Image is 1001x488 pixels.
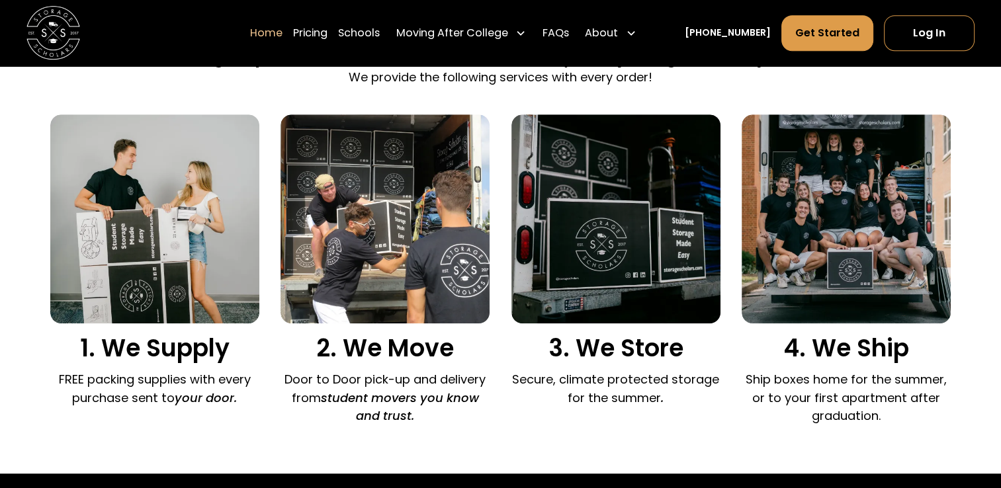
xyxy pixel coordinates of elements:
em: . [661,389,664,406]
a: Home [250,15,283,52]
div: About [580,15,642,52]
em: your door. [175,389,237,406]
img: We ship your belongings. [742,114,951,323]
div: Moving After College [396,25,507,41]
a: [PHONE_NUMBER] [684,26,770,40]
p: We provide the following services with every order! [196,68,805,86]
a: Pricing [293,15,327,52]
img: Storage Scholars main logo [26,7,80,60]
a: Log In [884,15,975,51]
p: Ship boxes home for the summer, or to your first apartment after graduation. [742,370,951,424]
h3: 3. We Store [511,334,720,362]
img: Door to door pick and delivery. [281,114,490,323]
em: student movers you know and trust. [321,389,479,424]
p: Door to Door pick-up and delivery from [281,370,490,424]
a: FAQs [543,15,569,52]
p: FREE packing supplies with every purchase sent to [50,370,259,406]
a: Schools [338,15,380,52]
img: We store your boxes. [511,114,720,323]
p: Secure, climate protected storage for the summer [511,370,720,406]
div: Moving After College [390,15,531,52]
h3: 2. We Move [281,334,490,362]
div: About [585,25,618,41]
img: We supply packing materials. [50,114,259,323]
a: Get Started [781,15,873,51]
h3: 1. We Supply [50,334,259,362]
h3: 4. We Ship [742,334,951,362]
